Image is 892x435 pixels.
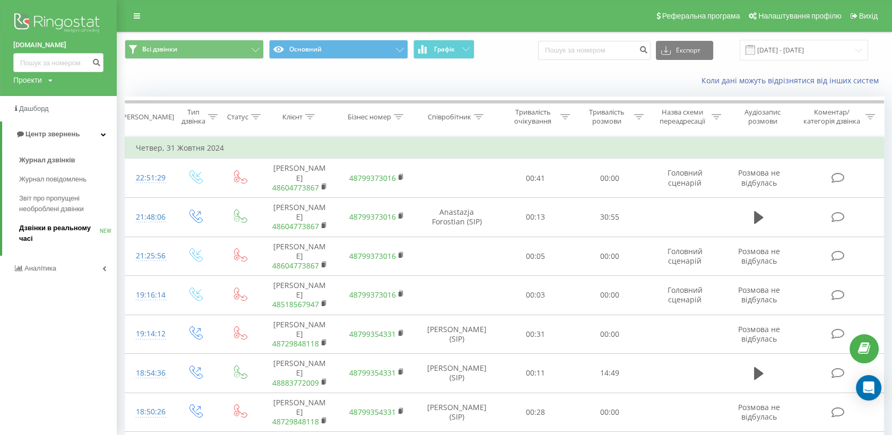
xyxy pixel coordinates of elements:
[19,223,100,244] span: Дзвінки в реальному часі
[19,219,117,248] a: Дзвінки в реальному часіNEW
[498,197,573,237] td: 00:13
[498,276,573,315] td: 00:03
[120,112,174,121] div: [PERSON_NAME]
[738,324,780,344] span: Розмова не відбулась
[758,12,841,20] span: Налаштування профілю
[261,393,338,432] td: [PERSON_NAME]
[349,290,396,300] a: 48799373016
[2,121,117,147] a: Центр звернень
[349,212,396,222] a: 48799373016
[13,53,103,72] input: Пошук за номером
[801,108,863,126] div: Коментар/категорія дзвінка
[498,159,573,198] td: 00:41
[272,221,319,231] a: 48604773867
[181,108,205,126] div: Тип дзвінка
[498,354,573,393] td: 00:11
[272,260,319,271] a: 48604773867
[349,173,396,183] a: 48799373016
[136,324,162,344] div: 19:14:12
[136,168,162,188] div: 22:51:29
[13,40,103,50] a: [DOMAIN_NAME]
[19,189,117,219] a: Звіт про пропущені необроблені дзвінки
[738,246,780,266] span: Розмова не відбулась
[125,137,884,159] td: Четвер, 31 Жовтня 2024
[19,170,117,189] a: Журнал повідомлень
[573,315,647,354] td: 00:00
[573,393,647,432] td: 00:00
[434,46,455,53] span: Графік
[272,299,319,309] a: 48518567947
[349,368,396,378] a: 48799354331
[349,407,396,417] a: 48799354331
[662,12,740,20] span: Реферальна програма
[136,207,162,228] div: 21:48:06
[573,159,647,198] td: 00:00
[19,193,111,214] span: Звіт про пропущені необроблені дзвінки
[261,354,338,393] td: [PERSON_NAME]
[261,276,338,315] td: [PERSON_NAME]
[498,237,573,276] td: 00:05
[19,155,75,166] span: Журнал дзвінків
[25,130,80,138] span: Центр звернень
[428,112,471,121] div: Співробітник
[415,197,498,237] td: Anastazja Forostian (SIP)
[24,264,56,272] span: Аналiтика
[136,246,162,266] div: 21:25:56
[136,402,162,422] div: 18:50:26
[582,108,632,126] div: Тривалість розмови
[738,168,780,187] span: Розмова не відбулась
[646,237,723,276] td: Головний сценарій
[261,197,338,237] td: [PERSON_NAME]
[538,41,651,60] input: Пошук за номером
[573,197,647,237] td: 30:55
[272,338,319,349] a: 48729848118
[272,378,319,388] a: 48883772009
[415,393,498,432] td: [PERSON_NAME] (SIP)
[142,45,177,54] span: Всі дзвінки
[702,75,884,85] a: Коли дані можуть відрізнятися вiд інших систем
[13,11,103,37] img: Ringostat logo
[415,354,498,393] td: [PERSON_NAME] (SIP)
[19,151,117,170] a: Журнал дзвінків
[19,105,49,112] span: Дашборд
[738,402,780,422] span: Розмова не відбулась
[573,276,647,315] td: 00:00
[573,354,647,393] td: 14:49
[738,285,780,304] span: Розмова не відбулась
[136,285,162,306] div: 19:16:14
[349,251,396,261] a: 48799373016
[656,41,713,60] button: Експорт
[282,112,302,121] div: Клієнт
[733,108,792,126] div: Аудіозапис розмови
[646,276,723,315] td: Головний сценарій
[573,237,647,276] td: 00:00
[508,108,558,126] div: Тривалість очікування
[413,40,474,59] button: Графік
[415,315,498,354] td: [PERSON_NAME] (SIP)
[125,40,264,59] button: Всі дзвінки
[348,112,391,121] div: Бізнес номер
[269,40,408,59] button: Основний
[261,237,338,276] td: [PERSON_NAME]
[272,182,319,193] a: 48604773867
[498,315,573,354] td: 00:31
[136,363,162,384] div: 18:54:36
[498,393,573,432] td: 00:28
[19,174,86,185] span: Журнал повідомлень
[859,12,878,20] span: Вихід
[856,375,881,401] div: Open Intercom Messenger
[13,75,42,85] div: Проекти
[656,108,708,126] div: Назва схеми переадресації
[646,159,723,198] td: Головний сценарій
[261,315,338,354] td: [PERSON_NAME]
[349,329,396,339] a: 48799354331
[272,416,319,427] a: 48729848118
[261,159,338,198] td: [PERSON_NAME]
[227,112,248,121] div: Статус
